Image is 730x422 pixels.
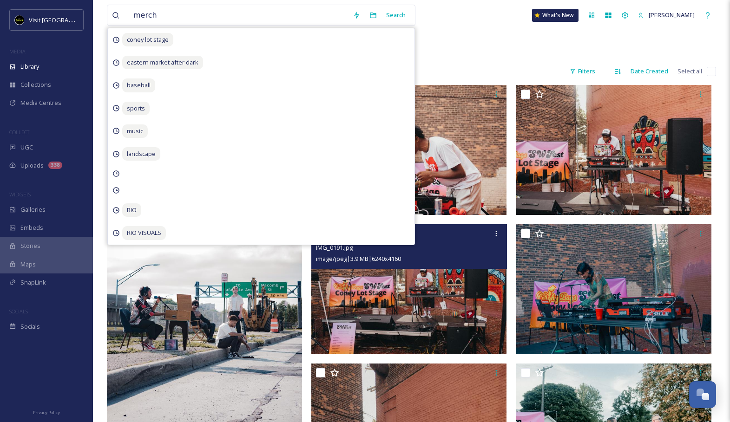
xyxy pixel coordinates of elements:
a: Privacy Policy [33,406,60,417]
span: Socials [20,322,40,331]
span: 45 file s [107,67,125,76]
span: Library [20,62,39,71]
div: Filters [565,62,600,80]
span: Uploads [20,161,44,170]
span: [PERSON_NAME] [649,11,695,19]
span: WIDGETS [9,191,31,198]
div: Search [381,6,410,24]
div: Date Created [626,62,673,80]
span: image/jpeg | 3.9 MB | 6240 x 4160 [316,254,401,263]
img: IMG_0167.jpg [516,85,711,215]
div: 338 [48,162,62,169]
button: Open Chat [689,381,716,408]
span: sports [122,102,150,115]
span: Maps [20,260,36,269]
span: IMG_0191.jpg [316,243,353,252]
span: RIO VISUALS [122,226,166,240]
img: IMG_0191.jpg [311,224,506,354]
span: SOCIALS [9,308,28,315]
span: COLLECT [9,129,29,136]
span: Privacy Policy [33,409,60,416]
span: landscape [122,147,160,161]
span: Select all [677,67,702,76]
span: baseball [122,78,155,92]
input: Search your library [129,5,348,26]
span: eastern market after dark [122,56,203,69]
span: Visit [GEOGRAPHIC_DATA] [29,15,101,24]
span: UGC [20,143,33,152]
span: MEDIA [9,48,26,55]
span: Galleries [20,205,46,214]
span: Embeds [20,223,43,232]
span: music [122,124,148,138]
span: RIO [122,203,141,217]
a: [PERSON_NAME] [633,6,699,24]
span: Collections [20,80,51,89]
span: coney lot stage [122,33,173,46]
img: VISIT%20DETROIT%20LOGO%20-%20BLACK%20BACKGROUND.png [15,15,24,25]
a: What's New [532,9,579,22]
img: IMG_0259.jpg [516,224,711,354]
span: Media Centres [20,98,61,107]
span: Stories [20,241,40,250]
span: SnapLink [20,278,46,287]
